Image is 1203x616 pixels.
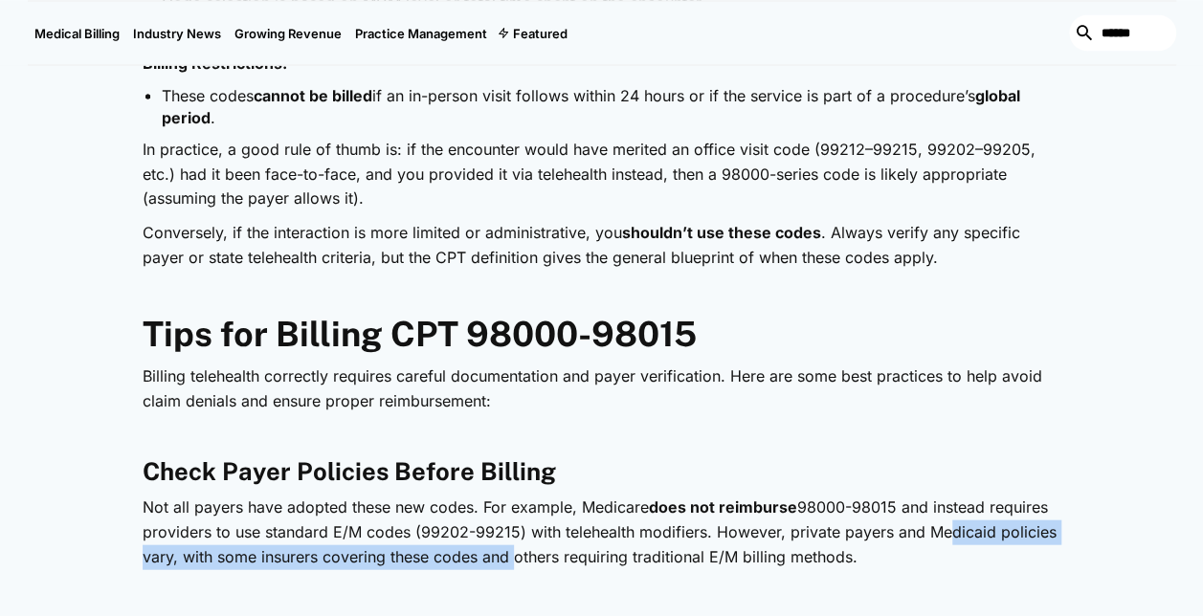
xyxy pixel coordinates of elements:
strong: global period [162,86,1020,126]
p: ‍ [143,423,1061,448]
strong: cannot be billed [254,86,372,105]
p: ‍ [143,579,1061,604]
a: Industry News [126,1,228,64]
strong: Tips for Billing CPT 98000-98015 [143,314,697,354]
p: ‍ [143,279,1061,304]
strong: Billing Restrictions: [143,54,287,73]
strong: does not reimburse [649,497,797,517]
p: In practice, a good rule of thumb is: if the encounter would have merited an office visit code (9... [143,138,1061,211]
a: Growing Revenue [228,1,348,64]
li: These codes if an in-person visit follows within 24 hours or if the service is part of a procedur... [162,85,1061,128]
strong: Check Payer Policies Before Billing [143,457,556,486]
div: Featured [513,25,568,40]
p: Not all payers have adopted these new codes. For example, Medicare 98000-98015 and instead requir... [143,495,1061,569]
p: Conversely, if the interaction is more limited or administrative, you . Always verify any specifi... [143,221,1061,270]
p: Billing telehealth correctly requires careful documentation and payer verification. Here are some... [143,364,1061,413]
a: Practice Management [348,1,494,64]
a: Medical Billing [28,1,126,64]
strong: shouldn’t use these codes [622,223,821,242]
